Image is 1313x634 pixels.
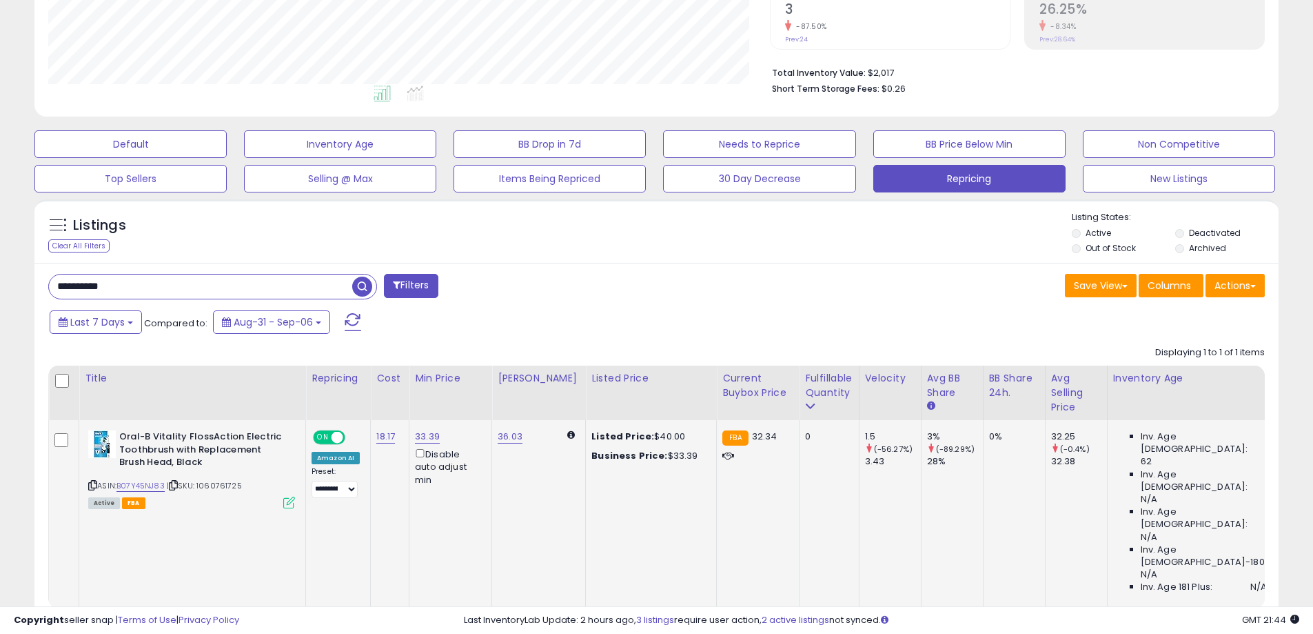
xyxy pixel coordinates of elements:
b: Listed Price: [591,430,654,443]
button: BB Drop in 7d [454,130,646,158]
b: Short Term Storage Fees: [772,83,879,95]
div: Preset: [312,467,360,498]
small: Prev: 28.64% [1039,35,1075,43]
span: N/A [1141,493,1157,506]
div: 1.5 [865,430,921,443]
b: Business Price: [591,449,667,462]
div: Inventory Age [1113,371,1272,386]
div: Avg Selling Price [1051,371,1101,415]
div: 32.25 [1051,430,1107,443]
span: Inv. Age [DEMOGRAPHIC_DATA]: [1141,506,1267,531]
span: Inv. Age [DEMOGRAPHIC_DATA]: [1141,468,1267,493]
small: (-0.4%) [1060,444,1090,455]
label: Archived [1189,242,1226,254]
span: 2025-09-15 21:44 GMT [1242,613,1299,626]
div: 0% [989,430,1035,443]
div: 28% [927,455,983,468]
h2: 3 [785,1,1010,20]
div: $33.39 [591,450,706,462]
div: BB Share 24h. [989,371,1039,400]
p: Listing States: [1072,211,1279,224]
div: Velocity [865,371,915,386]
div: Amazon AI [312,452,360,464]
span: $0.26 [882,82,906,95]
span: Compared to: [144,317,207,330]
h5: Listings [73,216,126,235]
img: 41b0rGsRbXL._SL40_.jpg [88,430,116,458]
span: N/A [1141,531,1157,544]
button: Default [34,130,227,158]
button: Non Competitive [1083,130,1275,158]
button: Actions [1205,274,1265,297]
button: Aug-31 - Sep-06 [213,310,330,334]
span: OFF [343,432,365,444]
div: [PERSON_NAME] [498,371,580,386]
div: Clear All Filters [48,239,110,252]
span: Aug-31 - Sep-06 [234,315,313,329]
small: (-89.29%) [936,444,975,455]
a: 3 listings [636,613,674,626]
button: Needs to Reprice [663,130,855,158]
span: Inv. Age 181 Plus: [1141,581,1213,593]
div: Fulfillable Quantity [805,371,853,400]
button: Selling @ Max [244,165,436,192]
label: Deactivated [1189,227,1241,239]
span: All listings currently available for purchase on Amazon [88,497,120,509]
a: 36.03 [498,430,522,444]
a: Terms of Use [118,613,176,626]
button: Inventory Age [244,130,436,158]
span: FBA [122,497,145,509]
small: -8.34% [1046,21,1076,32]
li: $2,017 [772,63,1254,80]
div: 0 [805,430,848,443]
button: Columns [1139,274,1203,297]
a: 18.17 [376,430,395,444]
div: Disable auto adjust min [415,446,481,486]
button: BB Price Below Min [873,130,1066,158]
div: 32.38 [1051,455,1107,468]
small: FBA [722,430,748,446]
div: seller snap | | [14,614,239,627]
strong: Copyright [14,613,64,626]
label: Active [1086,227,1111,239]
span: N/A [1141,568,1157,581]
div: 3% [927,430,983,443]
span: 62 [1141,455,1152,468]
span: ON [314,432,332,444]
button: Last 7 Days [50,310,142,334]
button: Filters [384,274,438,298]
div: Last InventoryLab Update: 2 hours ago, require user action, not synced. [464,614,1299,627]
a: Privacy Policy [179,613,239,626]
button: Items Being Repriced [454,165,646,192]
button: Repricing [873,165,1066,192]
div: ASIN: [88,430,295,507]
button: 30 Day Decrease [663,165,855,192]
a: 33.39 [415,430,440,444]
button: Save View [1065,274,1137,297]
small: (-56.27%) [874,444,913,455]
div: 3.43 [865,455,921,468]
div: Min Price [415,371,486,386]
b: Total Inventory Value: [772,67,866,79]
span: N/A [1250,581,1267,593]
span: Columns [1148,279,1191,293]
div: Cost [376,371,403,386]
div: Title [85,371,300,386]
div: Avg BB Share [927,371,977,400]
span: Last 7 Days [70,315,125,329]
span: Inv. Age [DEMOGRAPHIC_DATA]-180: [1141,544,1267,568]
div: Listed Price [591,371,711,386]
button: Top Sellers [34,165,227,192]
a: 2 active listings [762,613,829,626]
a: B07Y45NJ83 [116,480,165,492]
small: Prev: 24 [785,35,808,43]
small: Avg BB Share. [927,400,935,413]
h2: 26.25% [1039,1,1264,20]
span: | SKU: 1060761725 [167,480,242,491]
button: New Listings [1083,165,1275,192]
div: Repricing [312,371,365,386]
div: Current Buybox Price [722,371,793,400]
span: Inv. Age [DEMOGRAPHIC_DATA]: [1141,430,1267,455]
b: Oral-B Vitality FlossAction Electric Toothbrush with Replacement Brush Head, Black [119,430,287,473]
small: -87.50% [791,21,827,32]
